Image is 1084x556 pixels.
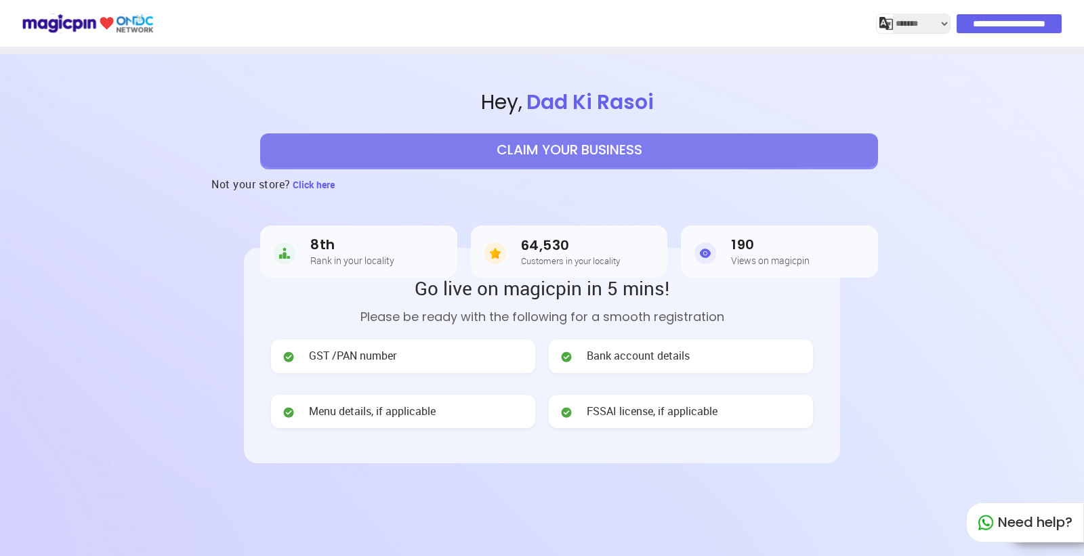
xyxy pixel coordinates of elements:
[271,275,813,301] h2: Go live on magicpin in 5 mins!
[521,256,620,265] h5: Customers in your locality
[309,348,396,364] span: GST /PAN number
[211,167,291,201] h3: Not your store?
[282,406,295,419] img: check
[587,348,690,364] span: Bank account details
[309,404,436,419] span: Menu details, if applicable
[484,240,506,267] img: Customers
[54,88,1084,117] span: Hey ,
[271,307,813,326] p: Please be ready with the following for a smooth registration
[879,17,893,30] img: j2MGCQAAAABJRU5ErkJggg==
[282,350,295,364] img: check
[293,178,335,191] span: Click here
[274,240,295,267] img: Rank
[560,350,573,364] img: check
[521,238,620,253] h3: 64,530
[966,502,1084,542] div: Need help?
[260,133,878,167] button: CLAIM YOUR BUSINESS
[310,255,394,265] h5: Rank in your locality
[22,12,154,35] img: ondc-logo-new-small.8a59708e.svg
[310,237,394,253] h3: 8th
[694,240,716,267] img: Views
[978,515,994,531] img: whatapp_green.7240e66a.svg
[731,237,810,253] h3: 190
[522,87,658,116] span: Dad Ki Rasoi
[731,255,810,265] h5: Views on magicpin
[560,406,573,419] img: check
[587,404,717,419] span: FSSAI license, if applicable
